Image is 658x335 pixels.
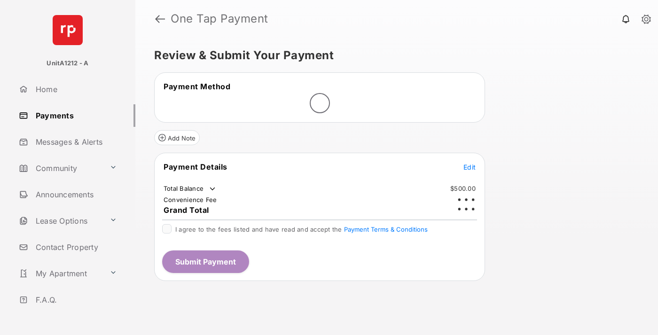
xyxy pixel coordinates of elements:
[164,162,227,171] span: Payment Details
[162,250,249,273] button: Submit Payment
[154,50,632,61] h5: Review & Submit Your Payment
[344,226,428,233] button: I agree to the fees listed and have read and accept the
[15,131,135,153] a: Messages & Alerts
[15,104,135,127] a: Payments
[53,15,83,45] img: svg+xml;base64,PHN2ZyB4bWxucz0iaHR0cDovL3d3dy53My5vcmcvMjAwMC9zdmciIHdpZHRoPSI2NCIgaGVpZ2h0PSI2NC...
[47,59,88,68] p: UnitA1212 - A
[15,78,135,101] a: Home
[15,262,106,285] a: My Apartment
[15,236,135,258] a: Contact Property
[463,162,476,171] button: Edit
[163,195,218,204] td: Convenience Fee
[175,226,428,233] span: I agree to the fees listed and have read and accept the
[164,205,209,215] span: Grand Total
[450,184,476,193] td: $500.00
[154,130,200,145] button: Add Note
[15,157,106,179] a: Community
[15,288,135,311] a: F.A.Q.
[15,210,106,232] a: Lease Options
[164,82,230,91] span: Payment Method
[15,183,135,206] a: Announcements
[171,13,268,24] strong: One Tap Payment
[463,163,476,171] span: Edit
[163,184,217,194] td: Total Balance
